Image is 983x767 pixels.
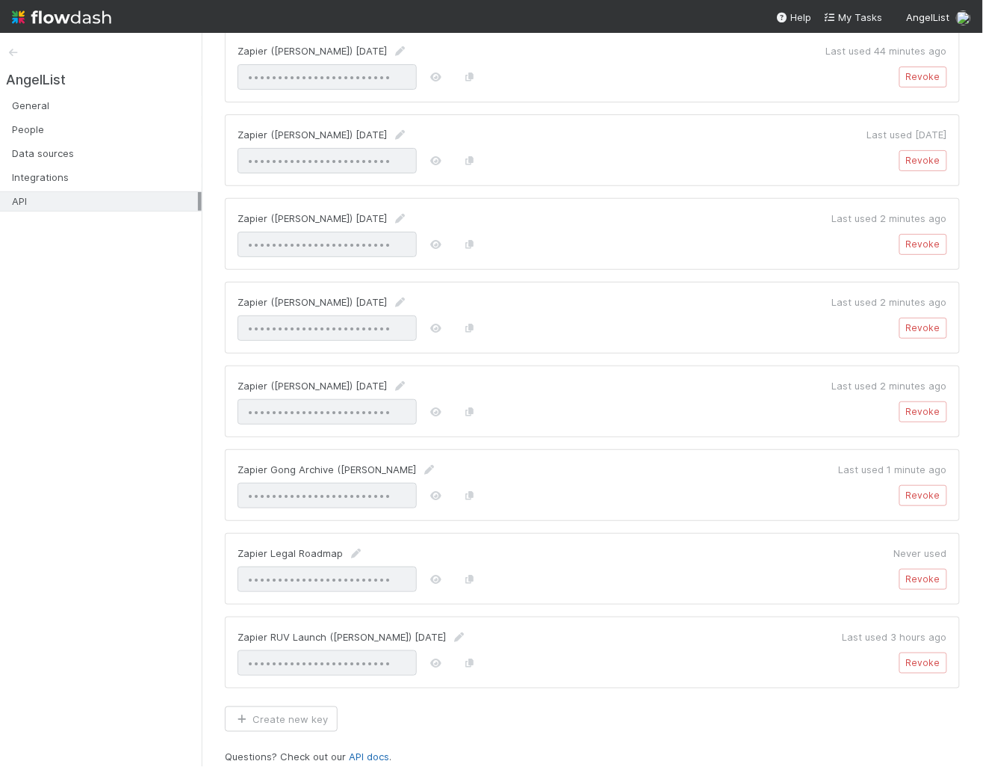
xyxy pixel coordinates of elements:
[899,401,947,422] button: Revoke
[824,10,883,25] a: My Tasks
[12,144,198,163] div: Data sources
[899,318,947,339] button: Revoke
[826,43,947,58] div: Last used 44 minutes ago
[867,127,947,142] div: Last used [DATE]
[238,547,343,559] span: Zapier Legal Roadmap
[899,653,947,674] button: Revoke
[832,378,947,393] div: Last used 2 minutes ago
[238,296,387,308] span: Zapier ([PERSON_NAME]) [DATE]
[225,750,960,765] p: Questions? Check out our .
[899,67,947,87] button: Revoke
[899,234,947,255] button: Revoke
[349,751,389,763] a: API docs
[225,706,338,732] button: Create new key
[12,120,198,139] div: People
[12,192,198,211] div: API
[238,380,387,392] span: Zapier ([PERSON_NAME]) [DATE]
[6,72,196,88] h1: AngelList
[832,211,947,226] div: Last used 2 minutes ago
[12,96,198,115] div: General
[12,4,111,30] img: logo-inverted-e16ddd16eac7371096b0.svg
[824,11,883,23] span: My Tasks
[238,212,387,224] span: Zapier ([PERSON_NAME]) [DATE]
[956,10,971,25] img: avatar_7e1c67d1-c55a-4d71-9394-c171c6adeb61.png
[843,629,947,644] div: Last used 3 hours ago
[899,150,947,171] button: Revoke
[238,129,387,141] span: Zapier ([PERSON_NAME]) [DATE]
[839,462,947,477] div: Last used 1 minute ago
[907,11,950,23] span: AngelList
[238,45,387,57] span: Zapier ([PERSON_NAME]) [DATE]
[894,546,947,561] div: Never used
[12,168,198,187] div: Integrations
[899,569,947,590] button: Revoke
[776,10,812,25] div: Help
[238,463,416,475] span: Zapier Gong Archive ([PERSON_NAME]
[899,485,947,506] button: Revoke
[238,631,446,643] span: Zapier RUV Launch ([PERSON_NAME]) [DATE]
[832,295,947,309] div: Last used 2 minutes ago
